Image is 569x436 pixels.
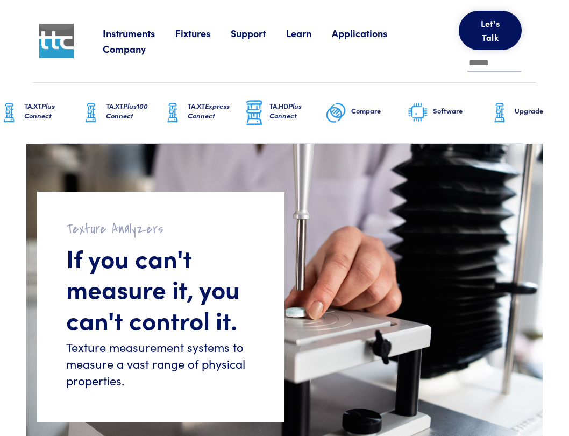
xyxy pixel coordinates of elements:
[244,99,265,127] img: ta-hd-graphic.png
[351,106,407,116] h6: Compare
[175,26,231,40] a: Fixtures
[162,100,183,126] img: ta-xt-graphic.png
[66,221,255,237] h2: Texture Analyzers
[24,101,80,121] h6: TA.XT
[66,339,255,389] h6: Texture measurement systems to measure a vast range of physical properties.
[433,106,489,116] h6: Software
[39,24,74,58] img: ttc_logo_1x1_v1.0.png
[286,26,332,40] a: Learn
[459,11,522,50] button: Let's Talk
[106,101,148,121] span: Plus100 Connect
[407,102,429,124] img: software-graphic.png
[188,101,230,121] span: Express Connect
[332,26,408,40] a: Applications
[66,242,255,335] h1: If you can't measure it, you can't control it.
[80,83,162,143] a: TA.XTPlus100 Connect
[269,101,325,121] h6: TA.HD
[24,101,55,121] span: Plus Connect
[489,100,510,126] img: ta-xt-graphic.png
[231,26,286,40] a: Support
[269,101,302,121] span: Plus Connect
[244,83,325,143] a: TA.HDPlus Connect
[162,83,244,143] a: TA.XTExpress Connect
[103,42,166,55] a: Company
[80,100,102,126] img: ta-xt-graphic.png
[106,101,162,121] h6: TA.XT
[103,26,175,40] a: Instruments
[325,83,407,143] a: Compare
[188,101,244,121] h6: TA.XT
[407,83,489,143] a: Software
[325,100,347,126] img: compare-graphic.png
